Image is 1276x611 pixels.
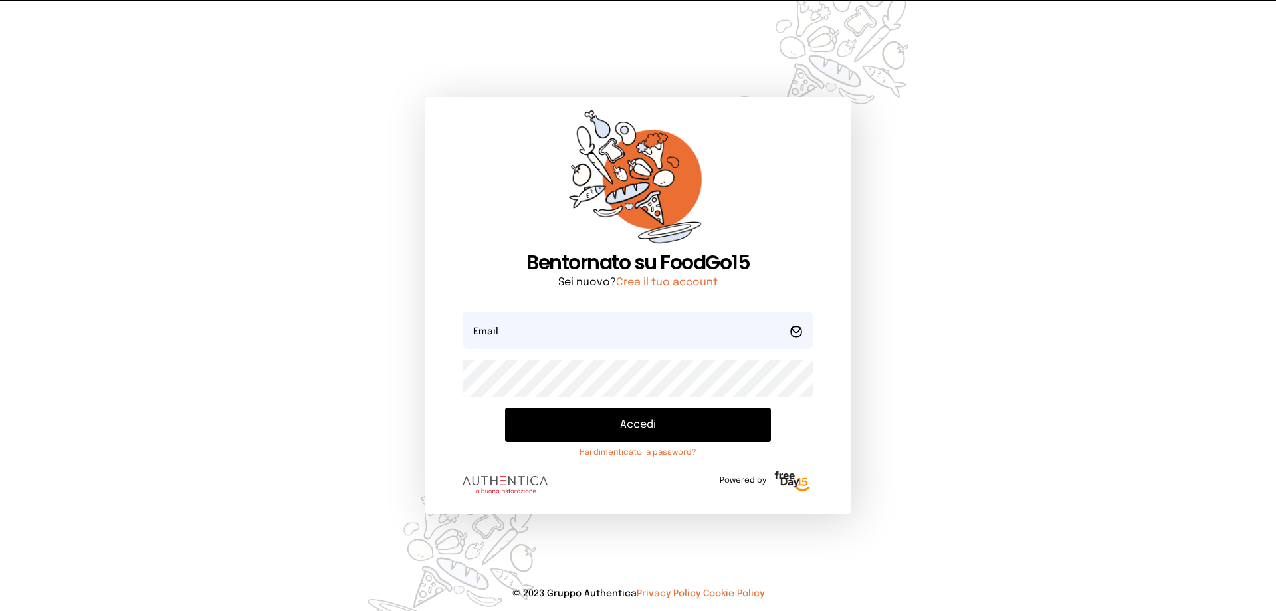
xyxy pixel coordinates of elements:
span: Powered by [720,475,766,486]
a: Privacy Policy [637,589,700,598]
a: Crea il tuo account [616,277,718,288]
img: logo.8f33a47.png [463,476,548,493]
h1: Bentornato su FoodGo15 [463,251,813,275]
a: Hai dimenticato la password? [505,447,771,458]
img: sticker-orange.65babaf.png [569,110,707,251]
p: Sei nuovo? [463,275,813,291]
a: Cookie Policy [703,589,764,598]
p: © 2023 Gruppo Authentica [21,587,1255,600]
img: logo-freeday.3e08031.png [772,469,813,495]
button: Accedi [505,408,771,442]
